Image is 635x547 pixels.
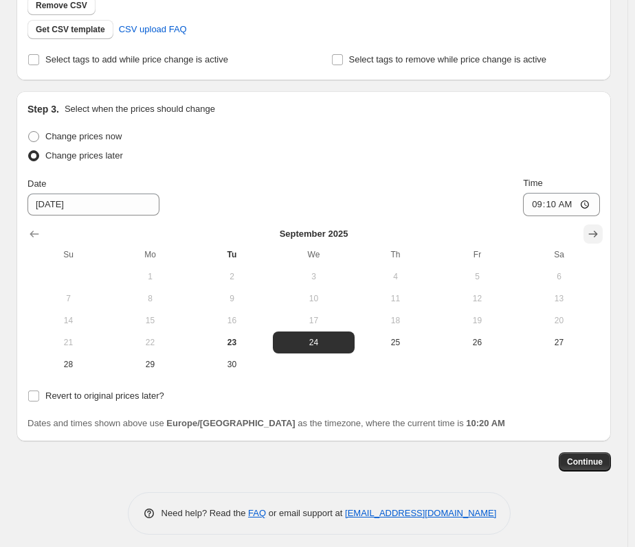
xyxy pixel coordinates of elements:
[360,249,431,260] span: Th
[109,331,191,353] button: Monday September 22 2025
[45,54,228,65] span: Select tags to add while price change is active
[278,293,349,304] span: 10
[119,23,187,36] span: CSV upload FAQ
[197,271,267,282] span: 2
[191,244,273,266] th: Tuesday
[523,193,600,216] input: 12:00
[33,293,104,304] span: 7
[191,353,273,375] button: Tuesday September 30 2025
[115,293,186,304] span: 8
[27,288,109,310] button: Sunday September 7 2025
[115,315,186,326] span: 15
[248,508,266,518] a: FAQ
[27,310,109,331] button: Sunday September 14 2025
[33,315,104,326] span: 14
[25,224,44,244] button: Show previous month, August 2025
[115,271,186,282] span: 1
[518,331,600,353] button: Saturday September 27 2025
[518,310,600,331] button: Saturday September 20 2025
[166,418,295,428] b: Europe/[GEOGRAPHIC_DATA]
[442,293,513,304] span: 12
[567,456,603,467] span: Continue
[436,266,518,288] button: Friday September 5 2025
[65,102,215,116] p: Select when the prices should change
[33,359,104,370] span: 28
[109,310,191,331] button: Monday September 15 2025
[197,249,267,260] span: Tu
[360,293,431,304] span: 11
[436,244,518,266] th: Friday
[345,508,496,518] a: [EMAIL_ADDRESS][DOMAIN_NAME]
[436,310,518,331] button: Friday September 19 2025
[266,508,345,518] span: or email support at
[524,315,594,326] span: 20
[27,244,109,266] th: Sunday
[191,331,273,353] button: Today Tuesday September 23 2025
[109,244,191,266] th: Monday
[360,315,431,326] span: 18
[349,54,547,65] span: Select tags to remove while price change is active
[436,288,518,310] button: Friday September 12 2025
[360,337,431,348] span: 25
[518,288,600,310] button: Saturday September 13 2025
[27,418,505,428] span: Dates and times shown above use as the timezone, where the current time is
[583,224,603,244] button: Show next month, October 2025
[109,288,191,310] button: Monday September 8 2025
[191,288,273,310] button: Tuesday September 9 2025
[191,310,273,331] button: Tuesday September 16 2025
[27,102,59,116] h2: Step 3.
[45,391,164,401] span: Revert to original prices later?
[33,249,104,260] span: Su
[442,249,513,260] span: Fr
[442,315,513,326] span: 19
[278,315,349,326] span: 17
[115,337,186,348] span: 22
[278,337,349,348] span: 24
[111,19,195,40] a: CSV upload FAQ
[109,266,191,288] button: Monday September 1 2025
[273,288,355,310] button: Wednesday September 10 2025
[45,131,122,141] span: Change prices now
[27,331,109,353] button: Sunday September 21 2025
[278,271,349,282] span: 3
[197,359,267,370] span: 30
[524,337,594,348] span: 27
[115,359,186,370] span: 29
[442,337,513,348] span: 26
[524,249,594,260] span: Sa
[524,271,594,282] span: 6
[273,310,355,331] button: Wednesday September 17 2025
[518,266,600,288] button: Saturday September 6 2025
[197,293,267,304] span: 9
[45,150,123,161] span: Change prices later
[360,271,431,282] span: 4
[161,508,249,518] span: Need help? Read the
[273,244,355,266] th: Wednesday
[559,452,611,472] button: Continue
[355,266,436,288] button: Thursday September 4 2025
[191,266,273,288] button: Tuesday September 2 2025
[436,331,518,353] button: Friday September 26 2025
[442,271,513,282] span: 5
[466,418,505,428] b: 10:20 AM
[27,178,46,189] span: Date
[36,24,105,35] span: Get CSV template
[27,194,159,216] input: 9/23/2025
[109,353,191,375] button: Monday September 29 2025
[33,337,104,348] span: 21
[273,331,355,353] button: Wednesday September 24 2025
[273,266,355,288] button: Wednesday September 3 2025
[523,178,542,188] span: Time
[518,244,600,266] th: Saturday
[355,331,436,353] button: Thursday September 25 2025
[27,353,109,375] button: Sunday September 28 2025
[27,20,113,39] button: Get CSV template
[115,249,186,260] span: Mo
[524,293,594,304] span: 13
[197,337,267,348] span: 23
[355,244,436,266] th: Thursday
[355,310,436,331] button: Thursday September 18 2025
[355,288,436,310] button: Thursday September 11 2025
[278,249,349,260] span: We
[197,315,267,326] span: 16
